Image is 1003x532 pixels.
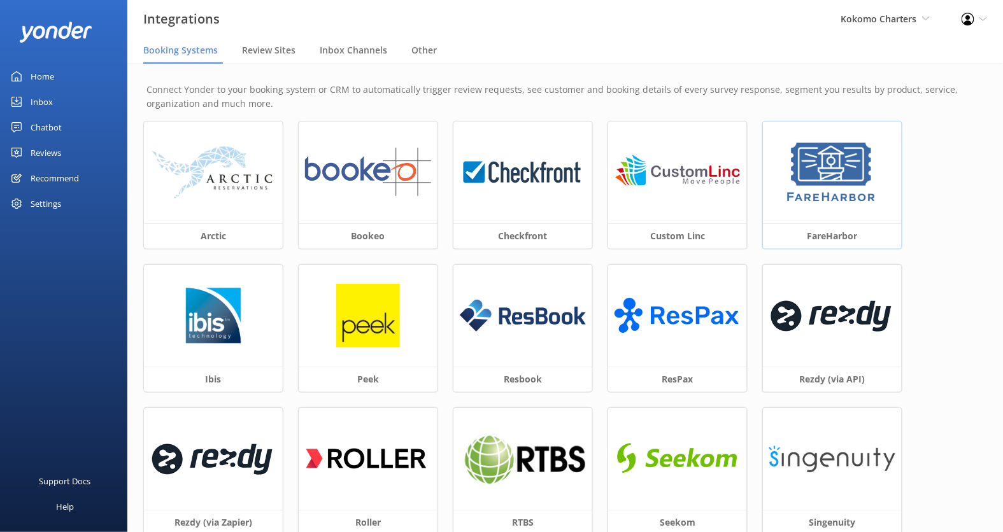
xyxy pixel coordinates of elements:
img: 1629843345..png [784,141,880,204]
img: peek_logo.png [336,284,400,347]
span: Review Sites [242,44,295,57]
h3: Peek [299,367,437,392]
span: Other [411,44,437,57]
img: arctic_logo.png [150,145,276,200]
h3: Custom Linc [608,223,747,249]
div: Recommend [31,165,79,191]
h3: Integrations [143,9,220,29]
div: Support Docs [39,468,91,494]
h3: Rezdy (via API) [763,367,902,392]
img: 1624324453..png [769,288,895,342]
img: ResPax [615,291,741,340]
p: Connect Yonder to your booking system or CRM to automatically trigger review requests, see custom... [146,83,984,111]
div: Chatbot [31,115,62,140]
h3: FareHarbor [763,223,902,249]
img: resbook_logo.png [460,300,586,332]
img: 1616660206..png [305,431,431,486]
img: singenuity_logo.png [769,444,895,473]
h3: Bookeo [299,223,437,249]
img: 1619647509..png [150,431,276,486]
div: Reviews [31,140,61,165]
img: 1616638368..png [615,434,741,483]
span: Kokomo Charters [841,13,917,25]
img: 1624323426..png [460,148,586,197]
h3: Arctic [144,223,283,249]
img: yonder-white-logo.png [19,22,92,43]
div: Help [56,494,74,519]
h3: ResPax [608,367,747,392]
div: Inbox [31,89,53,115]
span: Booking Systems [143,44,218,57]
h3: Resbook [453,367,592,392]
div: Settings [31,191,61,216]
h3: Checkfront [453,223,592,249]
div: Home [31,64,54,89]
h3: Ibis [144,367,283,392]
img: 1624324618..png [615,148,741,197]
img: 1624324537..png [460,432,586,486]
img: 1624324865..png [305,148,431,197]
img: 1629776749..png [181,284,245,347]
span: Inbox Channels [320,44,387,57]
